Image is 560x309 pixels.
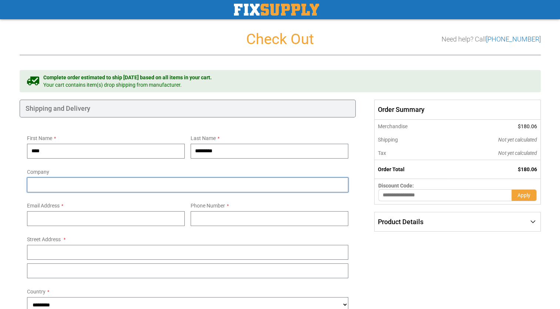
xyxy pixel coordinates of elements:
span: Street Address [27,236,61,242]
th: Tax [375,146,448,160]
span: Order Summary [374,100,540,120]
span: Your cart contains item(s) drop shipping from manufacturer. [43,81,212,89]
span: Company [27,169,49,175]
span: Not yet calculated [498,150,537,156]
a: store logo [234,4,319,16]
span: Last Name [191,135,216,141]
h1: Check Out [20,31,541,47]
span: $180.06 [518,166,537,172]
button: Apply [512,189,537,201]
img: Fix Industrial Supply [234,4,319,16]
span: Shipping [378,137,398,143]
span: $180.06 [518,123,537,129]
span: Product Details [378,218,423,226]
a: [PHONE_NUMBER] [486,35,541,43]
span: Phone Number [191,203,225,209]
span: Not yet calculated [498,137,537,143]
span: First Name [27,135,52,141]
span: Discount Code: [378,183,414,189]
span: Complete order estimated to ship [DATE] based on all items in your cart. [43,74,212,81]
div: Shipping and Delivery [20,100,356,117]
span: Email Address [27,203,60,209]
strong: Order Total [378,166,405,172]
h3: Need help? Call [442,36,541,43]
th: Merchandise [375,120,448,133]
span: Country [27,289,46,295]
span: Apply [517,192,530,198]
